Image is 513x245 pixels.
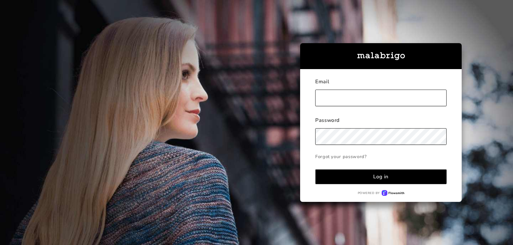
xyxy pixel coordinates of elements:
[315,169,447,184] button: Log in
[358,191,380,195] p: Powered by
[315,117,447,128] div: Password
[315,151,447,163] a: Forgot your password?
[315,190,447,196] a: Powered byFlowsmith logo
[373,173,389,180] div: Log in
[315,78,447,90] div: Email
[357,52,405,60] img: malabrigo-logo
[382,190,404,196] img: Flowsmith logo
